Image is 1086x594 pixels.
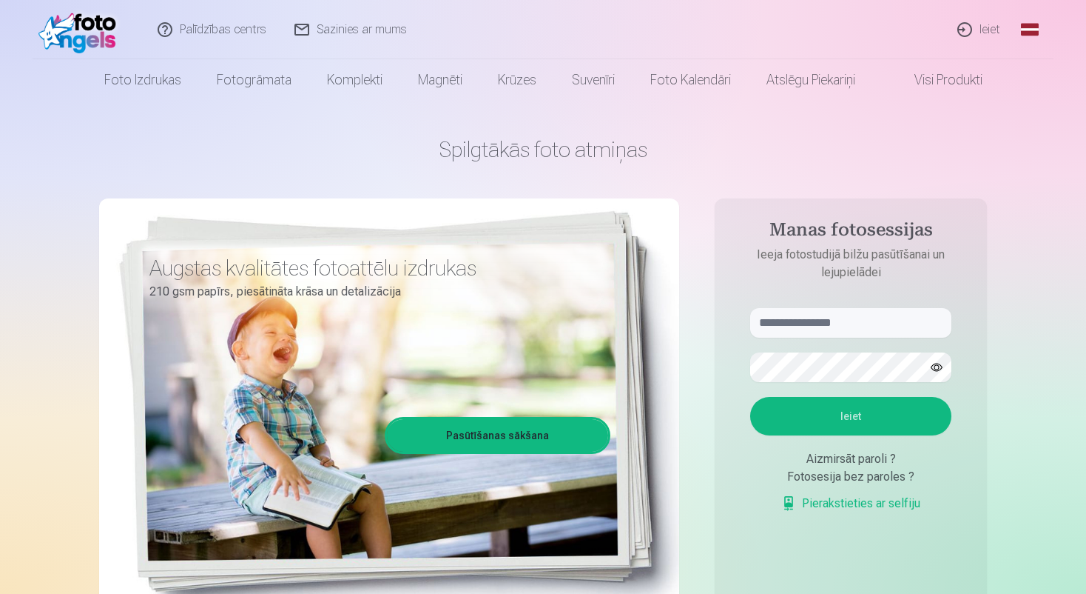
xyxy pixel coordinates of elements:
[99,136,987,163] h1: Spilgtākās foto atmiņas
[750,468,951,486] div: Fotosesija bez paroles ?
[750,450,951,468] div: Aizmirsāt paroli ?
[309,59,400,101] a: Komplekti
[750,397,951,436] button: Ieiet
[38,6,124,53] img: /fa1
[781,495,920,513] a: Pierakstieties ar selfiju
[873,59,1000,101] a: Visi produkti
[735,219,966,246] h4: Manas fotosessijas
[735,246,966,281] p: Ieeja fotostudijā bilžu pasūtīšanai un lejupielādei
[149,255,599,281] h3: Augstas kvalitātes fotoattēlu izdrukas
[480,59,554,101] a: Krūzes
[149,281,599,302] p: 210 gsm papīrs, piesātināta krāsa un detalizācija
[749,59,873,101] a: Atslēgu piekariņi
[633,59,749,101] a: Foto kalendāri
[199,59,309,101] a: Fotogrāmata
[400,59,480,101] a: Magnēti
[387,419,608,452] a: Pasūtīšanas sākšana
[87,59,199,101] a: Foto izdrukas
[554,59,633,101] a: Suvenīri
